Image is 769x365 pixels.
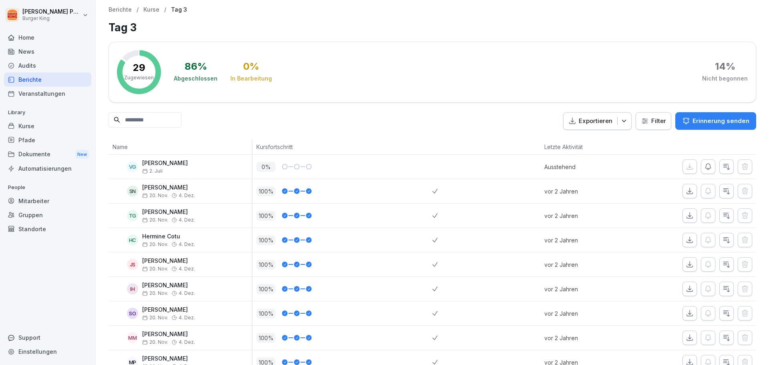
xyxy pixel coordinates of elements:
[4,44,91,58] a: News
[142,233,195,240] p: Hermine Cotu
[4,119,91,133] a: Kurse
[22,16,81,21] p: Burger King
[142,217,168,223] span: 20. Nov.
[579,117,612,126] p: Exportieren
[22,8,81,15] p: [PERSON_NAME] Pecher
[142,339,168,345] span: 20. Nov.
[174,75,217,83] div: Abgeschlossen
[127,234,138,246] div: HC
[143,6,159,13] a: Kurse
[179,339,195,345] span: 4. Dez.
[544,285,630,293] p: vor 2 Jahren
[715,62,735,71] div: 14 %
[142,160,188,167] p: [PERSON_NAME]
[179,193,195,198] span: 4. Dez.
[179,242,195,247] span: 4. Dez.
[4,73,91,87] a: Berichte
[142,315,168,321] span: 20. Nov.
[185,62,207,71] div: 86 %
[4,331,91,345] div: Support
[142,258,195,264] p: [PERSON_NAME]
[127,283,138,294] div: IH
[127,308,138,319] div: SO
[142,307,195,313] p: [PERSON_NAME]
[142,331,195,338] p: [PERSON_NAME]
[256,333,276,343] p: 100 %
[142,184,195,191] p: [PERSON_NAME]
[256,235,276,245] p: 100 %
[109,20,756,35] h1: Tag 3
[256,186,276,196] p: 100 %
[4,106,91,119] p: Library
[256,162,276,172] p: 0 %
[4,222,91,236] a: Standorte
[171,6,187,13] p: Tag 3
[544,260,630,269] p: vor 2 Jahren
[230,75,272,83] div: In Bearbeitung
[179,217,195,223] span: 4. Dez.
[675,112,756,130] button: Erinnerung senden
[4,194,91,208] a: Mitarbeiter
[142,266,168,272] span: 20. Nov.
[544,187,630,196] p: vor 2 Jahren
[256,260,276,270] p: 100 %
[127,332,138,343] div: MM
[142,282,195,289] p: [PERSON_NAME]
[544,309,630,318] p: vor 2 Jahren
[243,62,259,71] div: 0 %
[142,242,168,247] span: 20. Nov.
[256,211,276,221] p: 100 %
[4,133,91,147] a: Pfade
[142,355,195,362] p: [PERSON_NAME]
[127,259,138,270] div: JS
[563,112,632,130] button: Exportieren
[127,161,138,172] div: VG
[4,87,91,101] a: Veranstaltungen
[702,75,748,83] div: Nicht begonnen
[133,63,145,73] p: 29
[124,74,154,81] p: Zugewiesen
[142,193,168,198] span: 20. Nov.
[544,212,630,220] p: vor 2 Jahren
[4,147,91,162] a: DokumenteNew
[179,315,195,321] span: 4. Dez.
[142,209,195,216] p: [PERSON_NAME]
[544,236,630,244] p: vor 2 Jahren
[4,58,91,73] a: Audits
[4,181,91,194] p: People
[641,117,666,125] div: Filter
[4,147,91,162] div: Dokumente
[256,143,428,151] p: Kursfortschritt
[164,6,166,13] p: /
[544,143,626,151] p: Letzte Aktivität
[256,284,276,294] p: 100 %
[75,150,89,159] div: New
[693,117,749,125] p: Erinnerung senden
[109,6,132,13] p: Berichte
[127,186,138,197] div: SN
[4,161,91,175] a: Automatisierungen
[4,345,91,359] a: Einstellungen
[113,143,248,151] p: Name
[137,6,139,13] p: /
[4,30,91,44] a: Home
[544,163,630,171] p: Ausstehend
[256,309,276,319] p: 100 %
[142,168,163,174] span: 2. Juli
[636,113,671,130] button: Filter
[179,266,195,272] span: 4. Dez.
[4,208,91,222] a: Gruppen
